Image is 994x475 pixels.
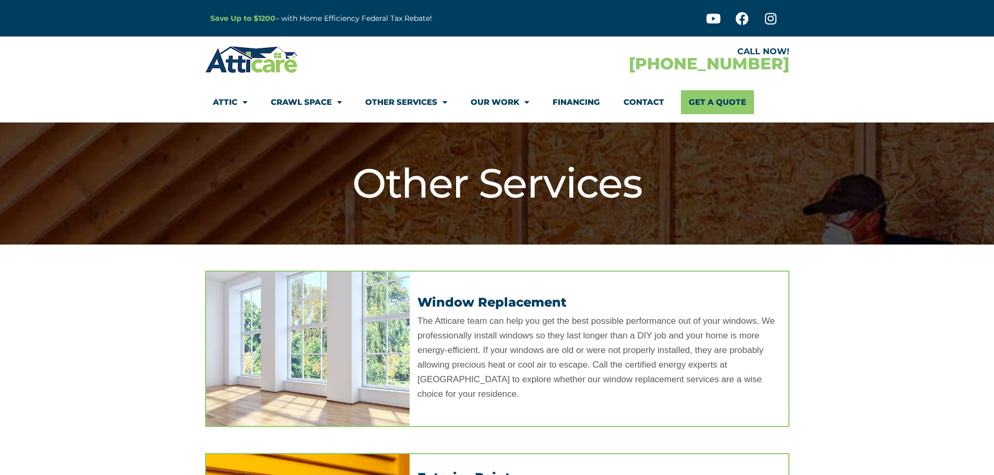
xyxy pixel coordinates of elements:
[417,316,775,399] span: The Atticare team can help you get the best possible performance out of your windows. We professi...
[417,295,567,310] a: Window Replacement
[213,90,247,114] a: Attic
[624,90,664,114] a: Contact
[213,90,782,114] nav: Menu
[210,159,784,208] h1: Other Services
[497,47,789,56] div: CALL NOW!
[365,90,447,114] a: Other Services
[210,13,548,25] p: – with Home Efficiency Federal Tax Rebate!
[271,90,342,114] a: Crawl Space
[471,90,529,114] a: Our Work
[681,90,754,114] a: Get A Quote
[553,90,600,114] a: Financing
[210,14,276,23] a: Save Up to $1200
